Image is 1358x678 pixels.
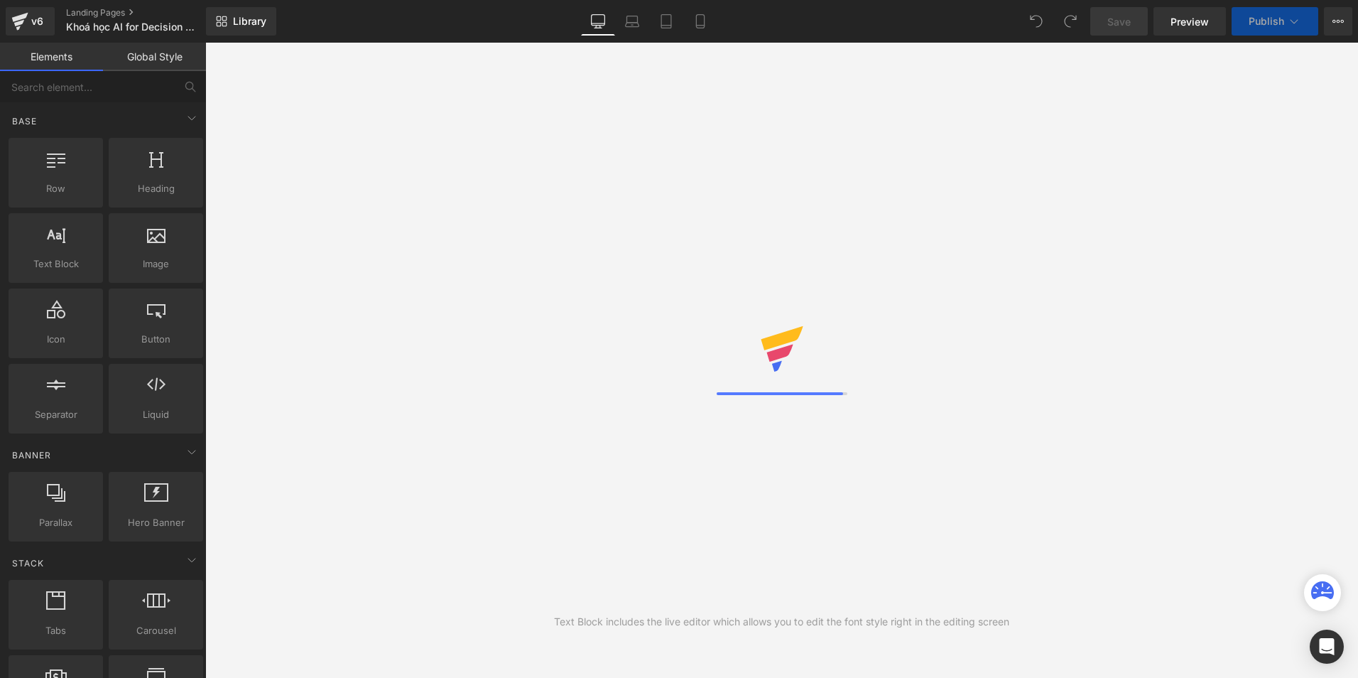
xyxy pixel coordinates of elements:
span: Button [113,332,199,347]
button: Undo [1022,7,1050,36]
div: Open Intercom Messenger [1310,630,1344,664]
a: Laptop [615,7,649,36]
span: Row [13,181,99,196]
span: Base [11,114,38,128]
span: Icon [13,332,99,347]
span: Carousel [113,623,199,638]
button: Publish [1232,7,1318,36]
button: Redo [1056,7,1085,36]
div: Text Block includes the live editor which allows you to edit the font style right in the editing ... [554,614,1009,630]
span: Image [113,257,199,271]
span: Banner [11,448,53,462]
a: Global Style [103,43,206,71]
span: Save [1107,14,1131,29]
a: New Library [206,7,276,36]
button: More [1324,7,1352,36]
a: Landing Pages [66,7,229,18]
span: Hero Banner [113,515,199,530]
span: Separator [13,407,99,422]
span: Liquid [113,407,199,422]
a: v6 [6,7,55,36]
a: Preview [1153,7,1226,36]
span: Heading [113,181,199,196]
div: v6 [28,12,46,31]
a: Tablet [649,7,683,36]
span: Publish [1249,16,1284,27]
span: Khoá học AI for Decision Making - Ra Quyết Định Chiến Lược Dựa Trên Dữ Liệu Và AI [66,21,202,33]
span: Library [233,15,266,28]
span: Text Block [13,257,99,271]
span: Stack [11,556,45,570]
span: Parallax [13,515,99,530]
span: Tabs [13,623,99,638]
span: Preview [1170,14,1209,29]
a: Desktop [581,7,615,36]
a: Mobile [683,7,717,36]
